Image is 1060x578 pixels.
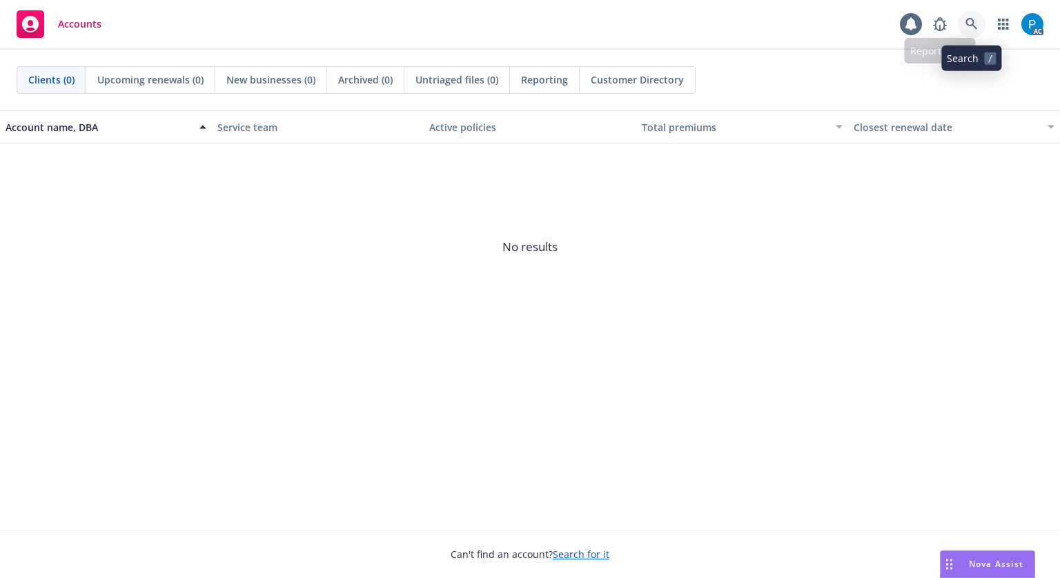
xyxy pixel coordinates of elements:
span: Clients (0) [28,72,75,87]
span: Reporting [521,72,568,87]
div: Service team [217,120,418,134]
button: Nova Assist [940,550,1035,578]
span: Nova Assist [969,558,1023,570]
div: Account name, DBA [6,120,191,134]
span: Untriaged files (0) [415,72,498,87]
button: Total premiums [636,110,848,143]
div: Drag to move [941,551,958,577]
a: Accounts [11,5,107,43]
span: Accounts [58,19,101,30]
a: Switch app [990,10,1017,38]
a: Report a Bug [926,10,954,38]
div: Active policies [429,120,630,134]
button: Active policies [424,110,636,143]
div: Total premiums [642,120,827,134]
span: Upcoming renewals (0) [97,72,204,87]
span: Customer Directory [591,72,684,87]
button: Closest renewal date [848,110,1060,143]
span: Can't find an account? [451,547,609,561]
span: New businesses (0) [226,72,315,87]
div: Closest renewal date [854,120,1039,134]
a: Search for it [553,548,609,561]
button: Service team [212,110,424,143]
a: Search [958,10,985,38]
img: photo [1021,13,1043,35]
span: Archived (0) [338,72,393,87]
